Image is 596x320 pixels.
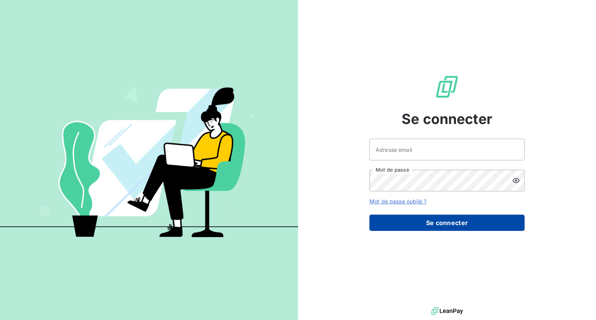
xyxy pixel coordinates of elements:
img: logo [431,305,463,317]
span: Se connecter [402,108,492,129]
a: Mot de passe oublié ? [369,198,426,205]
button: Se connecter [369,215,525,231]
img: Logo LeanPay [435,74,459,99]
input: placeholder [369,139,525,160]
